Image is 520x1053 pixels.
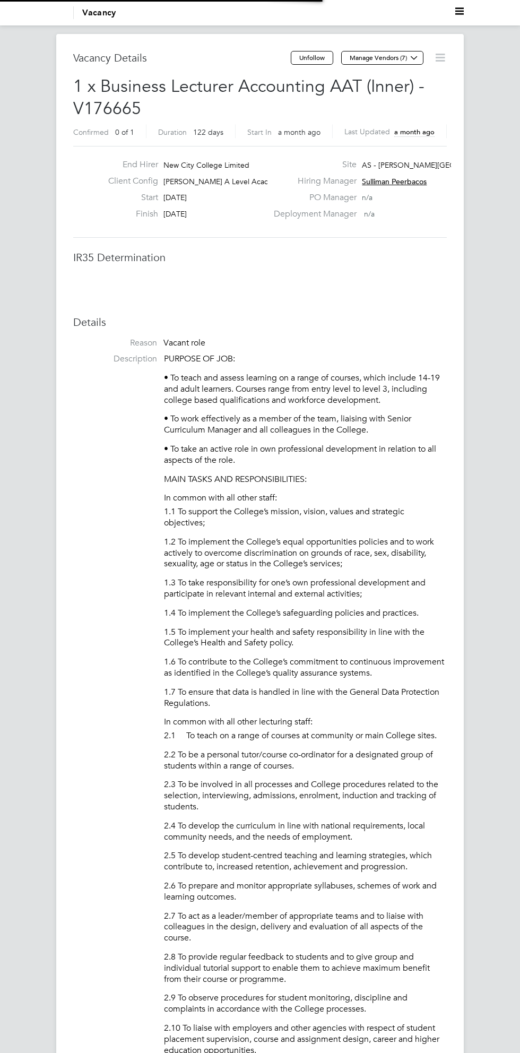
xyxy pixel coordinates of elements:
p: 1.2 To implement the College’s equal opportunities policies and to work actively to overcome disc... [164,537,447,569]
p: 2.1 To teach on a range of courses at community or main College sites. [164,730,447,741]
p: 1.1 To support the College’s mission, vision, values and strategic objectives; [164,506,447,529]
p: PURPOSE OF JOB: [164,353,447,365]
span: n/a [362,193,372,202]
label: PO Manager [267,192,357,203]
p: • To work effectively as a member of the team, liaising with Senior Curriculum Manager and all co... [164,413,447,436]
p: • To teach and assess learning on a range of courses, which include 14-19 and adult learners. Cou... [164,373,447,405]
p: 1.6 To contribute to the College’s commitment to continuous improvement as identified in the Coll... [164,657,447,679]
li: In common with all other lecturing staff: [164,717,447,730]
label: Site [267,159,357,170]
p: • To take an active role in own professional development in relation to all aspects of the role. [164,444,447,466]
p: 2.5 To develop student-centred teaching and learning strategies, which contribute to, increased r... [164,850,447,873]
h3: IR35 Determination [73,251,447,264]
label: End Hirer [100,159,158,170]
label: Hiring Manager [267,176,357,187]
p: 2.4 To develop the curriculum in line with national requirements, local community needs, and the ... [164,821,447,843]
span: [DATE] [163,193,187,202]
p: 1.5 To implement your health and safety responsibility in line with the College’s Health and Safe... [164,627,447,649]
span: a month ago [278,127,320,137]
li: In common with all other staff: [164,493,447,506]
label: Description [73,353,157,365]
label: Start [100,192,158,203]
span: Vacant role [163,338,205,348]
p: MAIN TASKS AND RESPONSIBILITIES: [164,474,447,485]
span: a month ago [394,127,435,136]
span: AS - [PERSON_NAME][GEOGRAPHIC_DATA] [362,160,514,170]
label: Last Updated [344,127,390,136]
span: Sulliman Peerbacos [362,177,427,186]
h3: Details [73,315,447,329]
label: Start In [247,127,272,137]
p: 2.8 To provide regular feedback to students and to give group and individual tutorial support to ... [164,952,447,985]
label: Reason [73,338,157,349]
h3: Vacancy Details [73,51,291,65]
label: Finish [100,209,158,220]
span: n/a [364,209,375,219]
label: Duration [158,127,187,137]
p: 1.7 To ensure that data is handled in line with the General Data Protection Regulations. [164,687,447,709]
span: [DATE] [163,209,187,219]
button: Manage Vendors (7) [341,51,423,65]
p: 2.7 To act as a leader/member of appropriate teams and to liaise with colleagues in the design, d... [164,911,447,944]
p: 1.4 To implement the College’s safeguarding policies and practices. [164,608,447,619]
span: 1 x Business Lecturer Accounting AAT (Inner) - V176665 [73,76,424,119]
span: New City College Limited [163,160,249,170]
p: 2.9 To observe procedures for student monitoring, discipline and complaints in accordance with th... [164,992,447,1015]
span: 0 of 1 [115,127,134,137]
p: 2.2 To be a personal tutor/course co-ordinator for a designated group of students within a range ... [164,749,447,772]
p: 1.3 To take responsibility for one’s own professional development and participate in relevant int... [164,577,447,600]
button: Unfollow [291,51,333,65]
button: Vacancy [82,6,120,19]
label: Client Config [100,176,158,187]
span: [PERSON_NAME] A Level Academy [163,177,283,186]
span: 122 days [193,127,223,137]
label: Confirmed [73,127,109,137]
label: Deployment Manager [267,209,357,220]
p: 2.3 To be involved in all processes and College procedures related to the selection, interviewing... [164,779,447,812]
p: 2.6 To prepare and monitor appropriate syllabuses, schemes of work and learning outcomes. [164,881,447,903]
